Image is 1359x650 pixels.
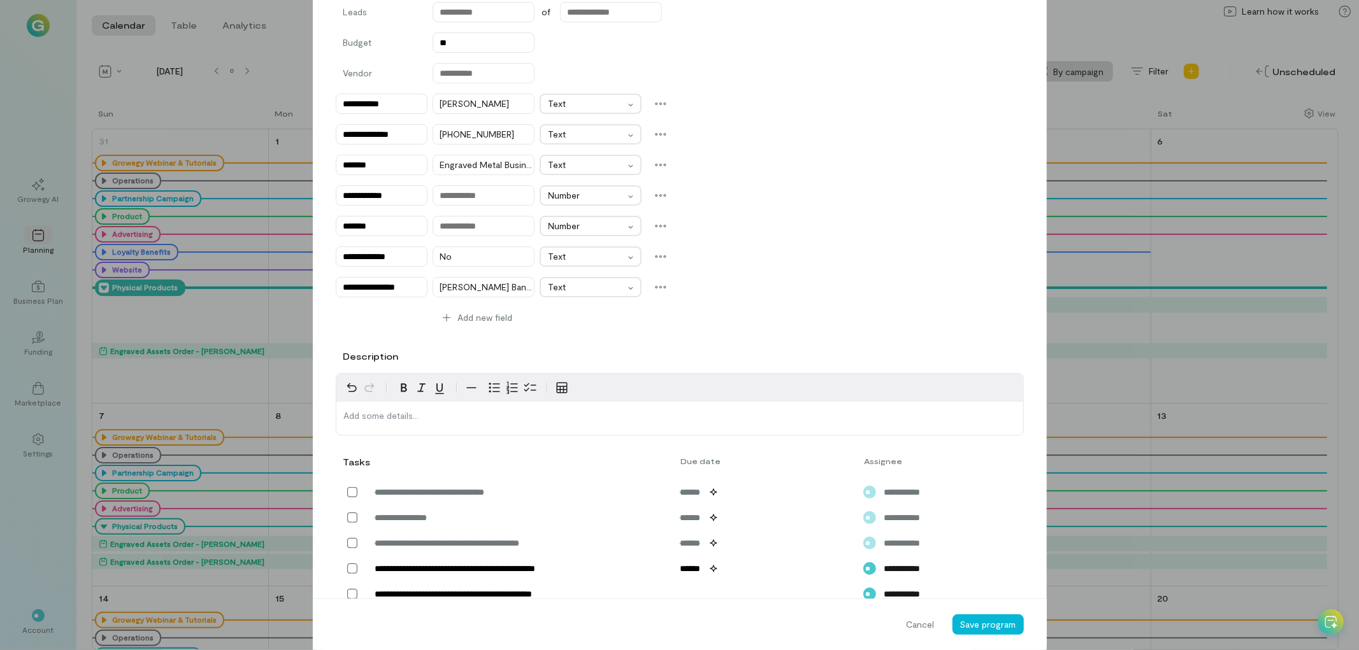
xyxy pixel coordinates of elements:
[485,379,539,397] div: toggle group
[413,379,431,397] button: Italic
[521,379,539,397] button: Check list
[433,128,515,141] div: [PHONE_NUMBER]
[856,456,978,466] div: Assignee
[953,614,1024,635] button: Save program
[673,456,856,466] div: Due date
[458,311,513,324] span: Add new field
[503,379,521,397] button: Numbered list
[433,97,510,110] div: [PERSON_NAME]
[960,619,1016,630] span: Save program
[343,67,420,83] label: Vendor
[343,350,399,363] label: Description
[343,36,420,53] label: Budget
[343,456,368,469] div: Tasks
[433,250,452,263] div: No
[343,379,361,397] button: Undo Ctrl+Z
[907,618,935,631] span: Cancel
[433,281,534,293] div: [PERSON_NAME] Banditcatt Transportation [STREET_ADDRESS][PERSON_NAME]
[343,6,420,22] label: Leads
[433,159,534,171] div: Engraved Metal Business Cards
[485,379,503,397] button: Bulleted list
[542,6,551,18] span: of
[336,402,1023,435] div: editable markdown
[395,379,413,397] button: Bold
[431,379,449,397] button: Underline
